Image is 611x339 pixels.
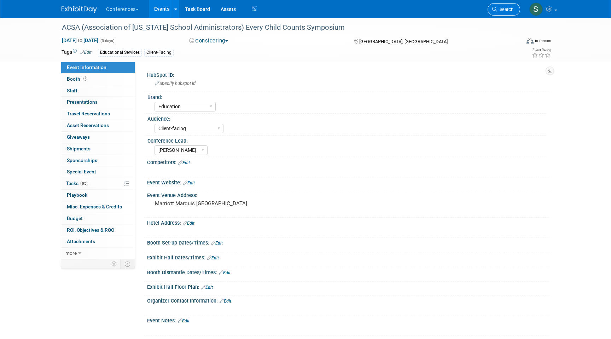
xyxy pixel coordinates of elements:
[62,48,92,57] td: Tags
[67,192,87,198] span: Playbook
[61,97,135,108] a: Presentations
[147,282,549,291] div: Exhibit Hall Floor Plan:
[61,213,135,224] a: Budget
[67,216,83,221] span: Budget
[147,114,546,122] div: Audience:
[121,259,135,269] td: Toggle Event Tabs
[61,248,135,259] a: more
[529,2,543,16] img: Sophie Buffo
[67,227,114,233] span: ROI, Objectives & ROO
[535,38,551,44] div: In-Person
[61,74,135,85] a: Booth
[144,49,174,56] div: Client-Facing
[67,64,106,70] span: Event Information
[147,92,546,101] div: Brand:
[67,76,89,82] span: Booth
[147,218,549,227] div: Hotel Address:
[61,108,135,120] a: Travel Reservations
[61,178,135,189] a: Tasks0%
[61,155,135,166] a: Sponsorships
[62,6,97,13] img: ExhibitDay
[80,50,92,55] a: Edit
[147,252,549,262] div: Exhibit Hall Dates/Times:
[147,237,549,247] div: Booth Set-up Dates/Times:
[147,70,549,79] div: HubSpot ID:
[207,255,219,260] a: Edit
[67,169,96,174] span: Special Event
[61,201,135,213] a: Misc. Expenses & Credits
[65,250,77,256] span: more
[67,204,122,209] span: Misc. Expenses & Credits
[67,111,110,116] span: Travel Reservations
[80,181,88,186] span: 0%
[532,48,551,52] div: Event Rating
[67,157,97,163] span: Sponsorships
[67,99,98,105] span: Presentations
[488,3,520,16] a: Search
[497,7,513,12] span: Search
[178,318,190,323] a: Edit
[187,37,231,45] button: Considering
[100,39,115,43] span: (3 days)
[478,37,551,47] div: Event Format
[77,38,83,43] span: to
[147,157,549,166] div: Competitors:
[220,299,231,304] a: Edit
[147,267,549,276] div: Booth Dismantle Dates/Times:
[82,76,89,81] span: Booth not reserved yet
[147,136,546,144] div: Conference Lead:
[147,190,549,199] div: Event Venue Address:
[219,270,231,275] a: Edit
[183,221,194,226] a: Edit
[66,180,88,186] span: Tasks
[62,37,99,44] span: [DATE] [DATE]
[147,295,549,305] div: Organizer Contact Information:
[67,239,95,244] span: Attachments
[61,120,135,131] a: Asset Reservations
[67,88,77,93] span: Staff
[155,81,196,86] span: Specify hubspot id
[59,21,510,34] div: ACSA (Association of [US_STATE] School Administrators) Every Child Counts Symposium
[61,62,135,73] a: Event Information
[61,236,135,247] a: Attachments
[359,39,448,44] span: [GEOGRAPHIC_DATA], [GEOGRAPHIC_DATA]
[67,122,109,128] span: Asset Reservations
[526,38,534,44] img: Format-Inperson.png
[61,190,135,201] a: Playbook
[61,225,135,236] a: ROI, Objectives & ROO
[183,180,195,185] a: Edit
[61,85,135,97] a: Staff
[147,315,549,324] div: Event Notes:
[155,200,307,207] pre: Marriott Marquis [GEOGRAPHIC_DATA]
[98,49,142,56] div: Educational Services
[201,285,213,290] a: Edit
[61,132,135,143] a: Giveaways
[211,241,223,246] a: Edit
[67,134,90,140] span: Giveaways
[178,160,190,165] a: Edit
[61,166,135,178] a: Special Event
[108,259,121,269] td: Personalize Event Tab Strip
[67,146,91,151] span: Shipments
[147,177,549,186] div: Event Website:
[61,143,135,155] a: Shipments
